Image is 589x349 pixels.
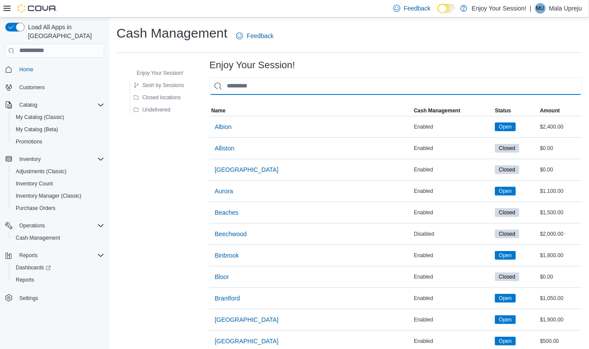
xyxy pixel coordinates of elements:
button: Name [209,105,412,116]
span: Operations [16,220,104,231]
span: [GEOGRAPHIC_DATA] [215,337,279,346]
span: Alliston [215,144,234,153]
button: Home [2,63,108,76]
span: Beechwood [215,230,247,238]
span: Closed [495,230,519,238]
div: $1,900.00 [538,314,582,325]
a: Customers [16,82,48,93]
button: Beaches [211,204,242,221]
span: Promotions [12,136,104,147]
div: $500.00 [538,336,582,346]
span: Open [495,315,515,324]
span: Brantford [215,294,240,303]
a: Reports [12,275,38,285]
span: Inventory Count [16,180,53,187]
span: Settings [19,295,38,302]
button: Cash Management [412,105,493,116]
div: Enabled [412,186,493,196]
span: Dashboards [12,262,104,273]
button: Settings [2,291,108,304]
span: Reports [16,250,104,261]
button: Catalog [2,99,108,111]
span: Reports [12,275,104,285]
span: Customers [16,82,104,93]
button: Beechwood [211,225,250,243]
span: Feedback [404,4,430,13]
button: Alliston [211,140,238,157]
span: Beaches [215,208,238,217]
a: Home [16,64,37,75]
div: Enabled [412,207,493,218]
span: Load All Apps in [GEOGRAPHIC_DATA] [25,23,104,40]
span: Inventory [16,154,104,164]
span: Open [495,122,515,131]
div: Disabled [412,229,493,239]
span: Undelivered [142,106,170,113]
div: $2,400.00 [538,122,582,132]
span: Closed [499,144,515,152]
span: Purchase Orders [12,203,104,213]
span: Status [495,107,511,114]
a: My Catalog (Beta) [12,124,62,135]
span: Feedback [247,31,273,40]
span: Albion [215,122,232,131]
span: [GEOGRAPHIC_DATA] [215,315,279,324]
button: Reports [2,249,108,262]
div: Enabled [412,336,493,346]
a: Adjustments (Classic) [12,166,70,177]
span: Settings [16,292,104,303]
span: Open [495,294,515,303]
span: Promotions [16,138,42,145]
button: Operations [2,220,108,232]
div: Enabled [412,272,493,282]
span: Enjoy Your Session! [137,70,183,77]
button: Purchase Orders [9,202,108,214]
span: MU [536,3,544,14]
a: Dashboards [9,262,108,274]
span: Home [16,64,104,75]
span: Reports [16,276,34,283]
span: Name [211,107,226,114]
button: Brantford [211,290,243,307]
span: Dark Mode [437,13,438,14]
a: Dashboards [12,262,54,273]
span: Inventory Manager (Classic) [12,191,104,201]
div: $0.00 [538,143,582,154]
button: Binbrook [211,247,242,264]
div: $0.00 [538,272,582,282]
nav: Complex example [5,59,104,327]
div: Enabled [412,122,493,132]
p: Mala Upreju [549,3,582,14]
a: Inventory Manager (Classic) [12,191,85,201]
button: Reports [9,274,108,286]
a: Feedback [233,27,277,45]
span: Cash Management [16,234,60,241]
span: Amount [540,107,560,114]
div: $2,000.00 [538,229,582,239]
button: Customers [2,81,108,94]
span: Closed [495,272,519,281]
a: Settings [16,293,42,304]
span: Purchase Orders [16,205,56,212]
img: Cova [18,4,57,13]
span: Open [499,337,511,345]
span: Closed [495,144,519,153]
button: Undelivered [130,105,174,115]
span: Closed [499,273,515,281]
button: Catalog [16,100,41,110]
button: Reports [16,250,41,261]
button: Operations [16,220,49,231]
span: Inventory Manager (Classic) [16,192,81,199]
span: Open [495,187,515,195]
span: Open [495,337,515,346]
input: Dark Mode [437,4,456,13]
span: Closed [499,209,515,216]
button: [GEOGRAPHIC_DATA] [211,161,282,178]
button: My Catalog (Classic) [9,111,108,123]
button: Amount [538,105,582,116]
button: Adjustments (Classic) [9,165,108,178]
div: Enabled [412,293,493,304]
span: Open [499,187,511,195]
button: Aurora [211,182,236,200]
div: Enabled [412,250,493,261]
